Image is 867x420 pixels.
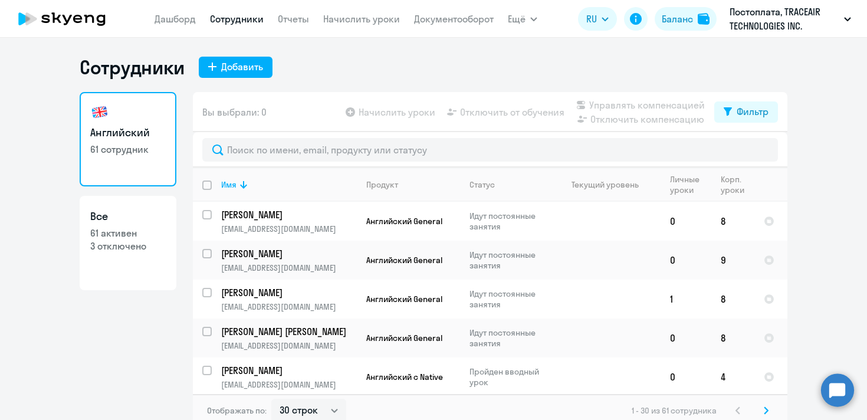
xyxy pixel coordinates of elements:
span: 1 - 30 из 61 сотрудника [632,405,717,416]
p: 3 отключено [90,239,166,252]
p: [PERSON_NAME] [221,286,354,299]
span: Отображать по: [207,405,267,416]
td: 8 [711,319,754,357]
td: 0 [661,357,711,396]
p: Идут постоянные занятия [469,211,550,232]
button: Постоплата, TRACEAIR TECHNOLOGIES INC. [724,5,857,33]
span: Английский General [366,255,442,265]
td: 4 [711,357,754,396]
td: 0 [661,202,711,241]
p: Постоплата, TRACEAIR TECHNOLOGIES INC. [730,5,839,33]
p: [PERSON_NAME] [221,364,354,377]
div: Личные уроки [670,174,711,195]
p: 61 сотрудник [90,143,166,156]
a: [PERSON_NAME] [221,208,356,221]
p: [EMAIL_ADDRESS][DOMAIN_NAME] [221,379,356,390]
p: [PERSON_NAME] [221,208,354,221]
input: Поиск по имени, email, продукту или статусу [202,138,778,162]
div: Продукт [366,179,398,190]
a: Начислить уроки [323,13,400,25]
p: [EMAIL_ADDRESS][DOMAIN_NAME] [221,301,356,312]
p: Пройден вводный урок [469,366,550,388]
span: Английский General [366,333,442,343]
div: Корп. уроки [721,174,754,195]
button: Балансbalance [655,7,717,31]
td: 0 [661,241,711,280]
a: [PERSON_NAME] [221,286,356,299]
p: [EMAIL_ADDRESS][DOMAIN_NAME] [221,224,356,234]
td: 9 [711,241,754,280]
img: balance [698,13,710,25]
button: RU [578,7,617,31]
div: Фильтр [737,104,769,119]
span: Ещё [508,12,526,26]
div: Текущий уровень [560,179,660,190]
a: Сотрудники [210,13,264,25]
a: Все61 активен3 отключено [80,196,176,290]
p: [EMAIL_ADDRESS][DOMAIN_NAME] [221,340,356,351]
p: [PERSON_NAME] [221,247,354,260]
p: [EMAIL_ADDRESS][DOMAIN_NAME] [221,262,356,273]
button: Фильтр [714,101,778,123]
span: RU [586,12,597,26]
a: [PERSON_NAME] [PERSON_NAME] [221,325,356,338]
div: Имя [221,179,237,190]
h3: Английский [90,125,166,140]
p: Идут постоянные занятия [469,327,550,349]
h1: Сотрудники [80,55,185,79]
a: Отчеты [278,13,309,25]
h3: Все [90,209,166,224]
div: Баланс [662,12,693,26]
span: Вы выбрали: 0 [202,105,267,119]
div: Добавить [221,60,263,74]
td: 1 [661,280,711,319]
a: [PERSON_NAME] [221,364,356,377]
p: [PERSON_NAME] [PERSON_NAME] [221,325,354,338]
a: [PERSON_NAME] [221,247,356,260]
td: 0 [661,319,711,357]
span: Английский General [366,294,442,304]
td: 8 [711,280,754,319]
a: Дашборд [155,13,196,25]
div: Статус [469,179,495,190]
span: Английский с Native [366,372,443,382]
div: Имя [221,179,356,190]
a: Английский61 сотрудник [80,92,176,186]
p: Идут постоянные занятия [469,288,550,310]
img: english [90,103,109,122]
div: Текущий уровень [572,179,639,190]
a: Документооборот [414,13,494,25]
span: Английский General [366,216,442,227]
button: Добавить [199,57,272,78]
p: 61 активен [90,227,166,239]
p: Идут постоянные занятия [469,250,550,271]
td: 8 [711,202,754,241]
button: Ещё [508,7,537,31]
